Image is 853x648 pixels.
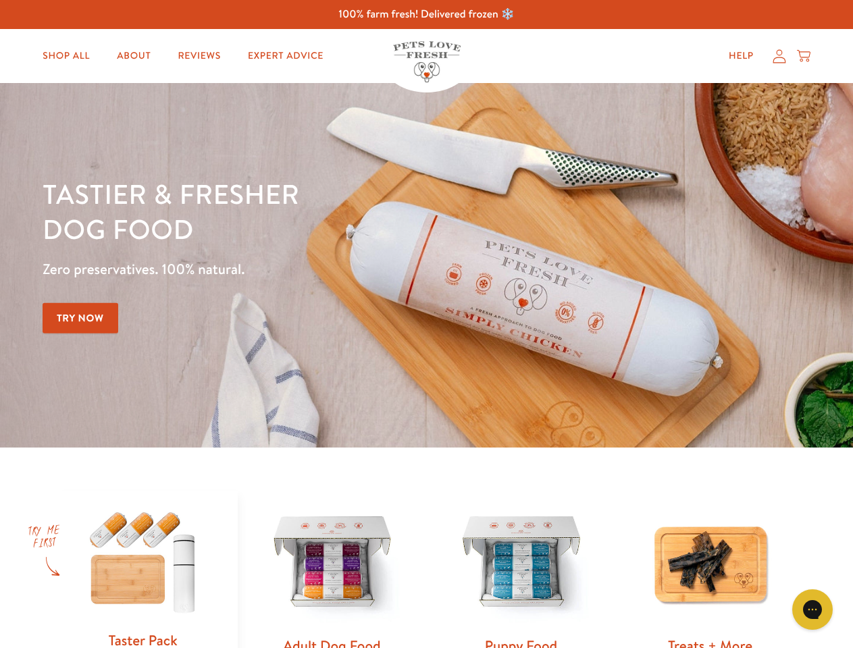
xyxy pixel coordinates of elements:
[43,303,118,333] a: Try Now
[718,43,765,70] a: Help
[43,257,554,281] p: Zero preservatives. 100% natural.
[237,43,334,70] a: Expert Advice
[393,41,461,82] img: Pets Love Fresh
[785,585,839,634] iframe: Gorgias live chat messenger
[32,43,101,70] a: Shop All
[43,176,554,246] h1: Tastier & fresher dog food
[167,43,231,70] a: Reviews
[106,43,161,70] a: About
